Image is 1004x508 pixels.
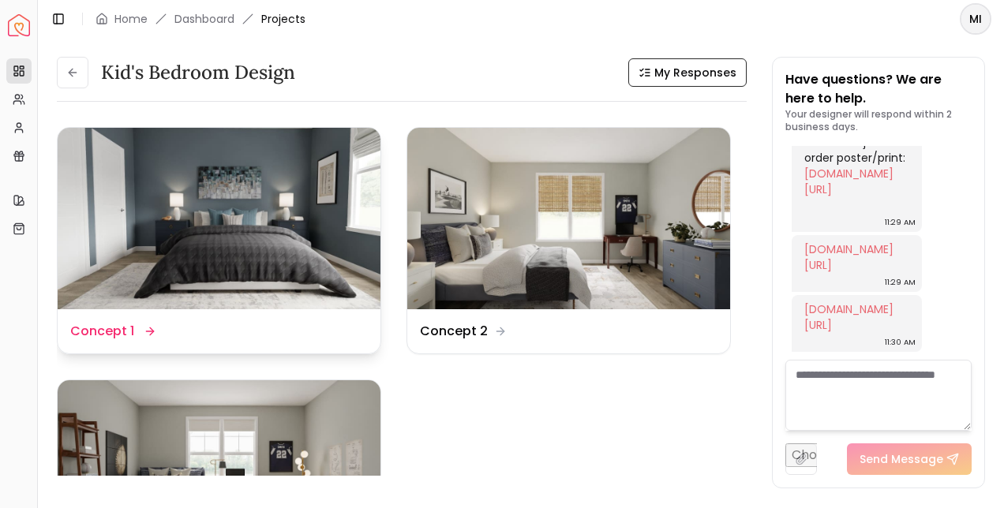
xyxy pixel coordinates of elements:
[58,128,380,309] img: Concept 1
[885,334,916,350] div: 11:30 AM
[406,127,731,354] a: Concept 2Concept 2
[420,322,488,341] dd: Concept 2
[8,14,30,36] a: Spacejoy
[70,322,134,341] dd: Concept 1
[8,14,30,36] img: Spacejoy Logo
[804,166,893,197] a: [DOMAIN_NAME][URL]
[785,108,972,133] p: Your designer will respond within 2 business days.
[885,215,916,230] div: 11:29 AM
[654,65,736,80] span: My Responses
[114,11,148,27] a: Home
[961,5,990,33] span: MI
[960,3,991,35] button: MI
[804,301,893,333] a: [DOMAIN_NAME][URL]
[407,128,730,309] img: Concept 2
[785,70,972,108] p: Have questions? We are here to help.
[628,58,747,87] button: My Responses
[57,127,381,354] a: Concept 1Concept 1
[261,11,305,27] span: Projects
[101,60,295,85] h3: Kid's Bedroom Design
[804,241,893,273] a: [DOMAIN_NAME][URL]
[96,11,305,27] nav: breadcrumb
[174,11,234,27] a: Dashboard
[885,275,916,290] div: 11:29 AM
